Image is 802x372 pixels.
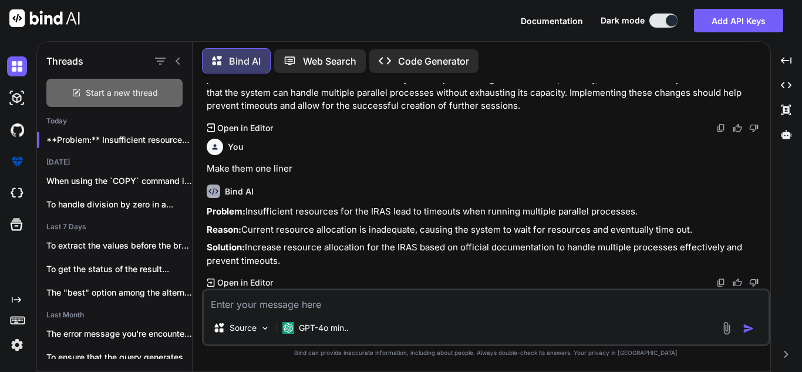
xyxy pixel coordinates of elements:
[46,328,192,340] p: The error message you're encountering indicates that...
[46,287,192,299] p: The "best" option among the alternatives to...
[601,15,645,26] span: Dark mode
[398,54,469,68] p: Code Generator
[207,223,768,237] p: Current resource allocation is inadequate, causing the system to wait for resources and eventuall...
[207,224,241,235] strong: Reason:
[207,206,245,217] strong: Problem:
[7,56,27,76] img: darkChat
[207,60,768,113] p: To resolve this issue, it is essential to reassess and increase the resource allocation for the I...
[202,348,770,357] p: Bind can provide inaccurate information, including about people. Always double-check its answers....
[46,263,192,275] p: To get the status of the result...
[7,88,27,108] img: darkAi-studio
[733,278,742,287] img: like
[207,241,768,267] p: Increase resource allocation for the IRAS based on official documentation to handle multiple proc...
[217,277,273,289] p: Open in Editor
[749,123,759,133] img: dislike
[86,87,158,99] span: Start a new thread
[260,323,270,333] img: Pick Models
[207,205,768,219] p: Insufficient resources for the IRAS lead to timeouts when running multiple parallel processes.
[7,183,27,203] img: cloudideIcon
[749,278,759,287] img: dislike
[9,9,80,27] img: Bind AI
[743,323,754,334] img: icon
[46,54,83,68] h1: Threads
[37,157,192,167] h2: [DATE]
[716,278,726,287] img: copy
[7,335,27,355] img: settings
[46,175,192,187] p: When using the `COPY` command in a...
[46,199,192,210] p: To handle division by zero in a...
[720,321,733,335] img: attachment
[46,240,192,252] p: To extract the values before the brackets...
[46,351,192,363] p: To ensure that the query generates dates...
[207,242,245,253] strong: Solution:
[299,322,349,334] p: GPT-4o min..
[46,134,192,146] p: **Problem:** Insufficient resources for ...
[694,9,783,32] button: Add API Keys
[716,123,726,133] img: copy
[733,123,742,133] img: like
[207,162,768,176] p: Make them one liner
[521,15,583,27] button: Documentation
[228,141,244,153] h6: You
[282,322,294,334] img: GPT-4o mini
[37,310,192,320] h2: Last Month
[303,54,356,68] p: Web Search
[7,152,27,172] img: premium
[37,116,192,126] h2: Today
[217,122,273,134] p: Open in Editor
[229,54,261,68] p: Bind AI
[225,186,254,197] h6: Bind AI
[7,120,27,140] img: githubDark
[521,16,583,26] span: Documentation
[230,322,257,334] p: Source
[37,222,192,232] h2: Last 7 Days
